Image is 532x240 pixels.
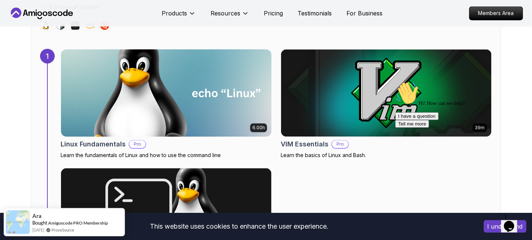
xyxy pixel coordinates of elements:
p: Pro [332,141,348,148]
button: Tell me more [3,41,37,49]
iframe: chat widget [392,79,525,207]
a: VIM Essentials card39mVIM EssentialsProLearn the basics of Linux and Bash. [281,49,492,159]
h2: Linux Fundamentals [61,139,126,149]
div: 1 [40,49,55,63]
p: Learn the basics of Linux and Bash. [281,152,492,159]
a: For Business [346,9,382,18]
img: VIM Essentials card [281,49,492,137]
img: :wave: [3,3,26,26]
p: Resources [211,9,240,18]
a: ProveSource [51,227,74,233]
p: Learn the fundamentals of Linux and how to use the command line [61,152,272,159]
h2: VIM Essentials [281,139,328,149]
div: 👋Hi! How can we help?I have a questionTell me more [3,3,135,49]
span: Bought [32,220,47,226]
a: Members Area [469,6,523,20]
div: This website uses cookies to enhance the user experience. [6,218,473,234]
button: Products [162,9,196,23]
a: Pricing [264,9,283,18]
p: Members Area [470,7,523,20]
img: Linux Fundamentals card [56,47,277,139]
a: Amigoscode PRO Membership [48,220,108,226]
a: Testimonials [298,9,332,18]
span: Hi! How can we help? [3,22,73,28]
iframe: chat widget [501,211,525,233]
span: [DATE] [32,227,44,233]
a: Linux Fundamentals card6.00hLinux FundamentalsProLearn the fundamentals of Linux and how to use t... [61,49,272,159]
button: Accept cookies [484,220,526,233]
p: Pro [129,141,145,148]
p: 6.00h [252,125,265,131]
img: provesource social proof notification image [6,210,30,234]
span: Ara [32,213,42,219]
button: Resources [211,9,249,23]
p: Products [162,9,187,18]
button: I have a question [3,34,46,41]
